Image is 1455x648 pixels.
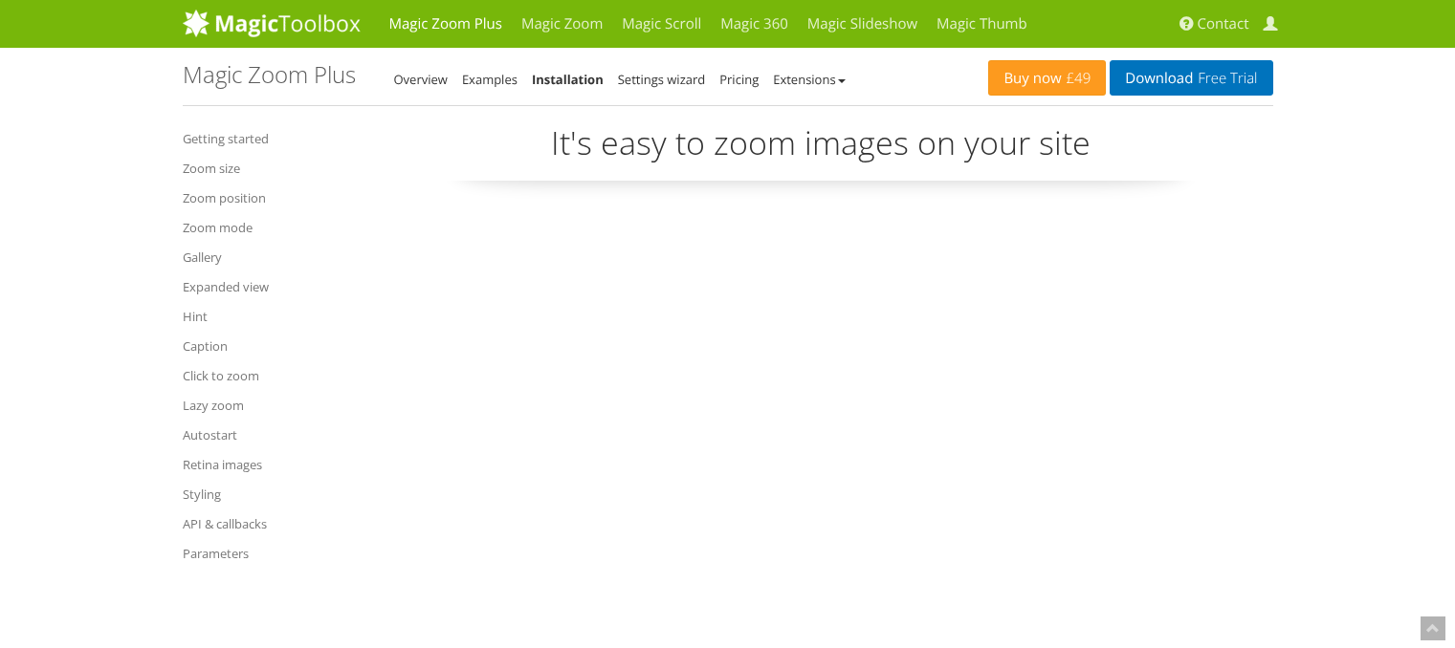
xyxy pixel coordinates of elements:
[183,157,341,180] a: Zoom size
[394,71,448,88] a: Overview
[1198,14,1249,33] span: Contact
[183,246,341,269] a: Gallery
[183,9,361,37] img: MagicToolbox.com - Image tools for your website
[988,60,1106,96] a: Buy now£49
[183,512,341,535] a: API & callbacks
[719,71,759,88] a: Pricing
[183,423,341,446] a: Autostart
[369,120,1273,181] p: It's easy to zoom images on your site
[1110,60,1272,96] a: DownloadFree Trial
[773,71,845,88] a: Extensions
[183,127,341,150] a: Getting started
[183,394,341,417] a: Lazy zoom
[183,186,341,209] a: Zoom position
[183,216,341,239] a: Zoom mode
[183,453,341,476] a: Retina images
[183,335,341,357] a: Caption
[1193,71,1257,86] span: Free Trial
[183,364,341,387] a: Click to zoom
[462,71,518,88] a: Examples
[183,275,341,298] a: Expanded view
[183,483,341,506] a: Styling
[532,71,604,88] a: Installation
[1062,71,1091,86] span: £49
[618,71,706,88] a: Settings wizard
[183,305,341,328] a: Hint
[183,542,341,565] a: Parameters
[183,62,356,87] h1: Magic Zoom Plus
